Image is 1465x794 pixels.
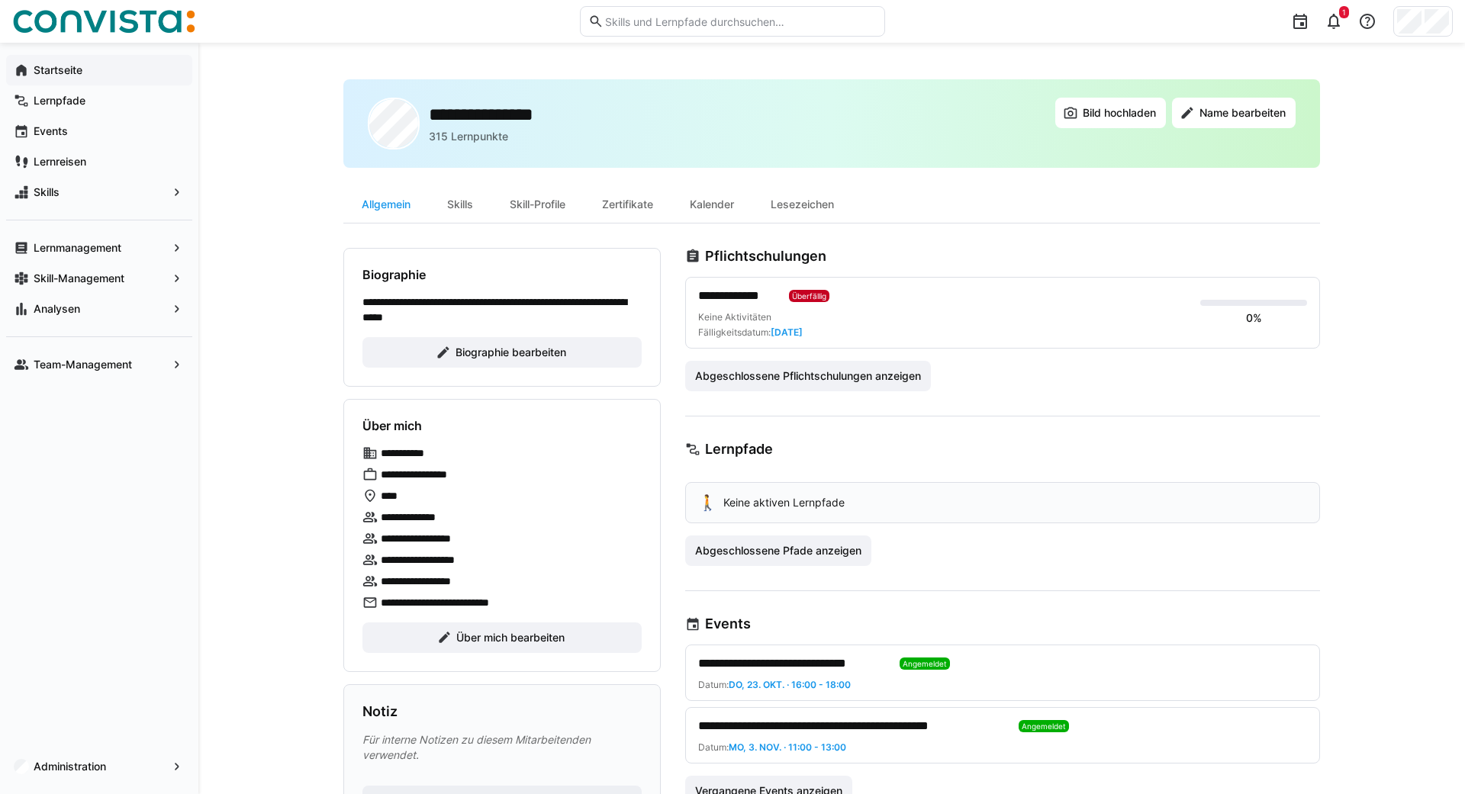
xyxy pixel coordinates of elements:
[705,248,826,265] h3: Pflichtschulungen
[705,441,773,458] h3: Lernpfade
[604,14,877,28] input: Skills und Lernpfade durchsuchen…
[698,679,1295,691] div: Datum:
[454,630,567,645] span: Über mich bearbeiten
[362,418,422,433] h4: Über mich
[362,732,642,763] p: Für interne Notizen zu diesem Mitarbeitenden verwendet.
[362,703,398,720] h3: Notiz
[698,326,803,339] div: Fälligkeitsdatum:
[453,345,568,360] span: Biographie bearbeiten
[343,186,429,223] div: Allgemein
[1022,722,1066,731] span: Angemeldet
[1080,105,1158,121] span: Bild hochladen
[698,311,771,323] span: Keine Aktivitäten
[693,543,864,558] span: Abgeschlossene Pfade anzeigen
[1246,310,1262,326] div: 0%
[698,495,717,510] div: 🚶
[729,679,851,690] span: Do, 23. Okt. · 16:00 - 18:00
[1055,98,1166,128] button: Bild hochladen
[491,186,584,223] div: Skill-Profile
[1172,98,1296,128] button: Name bearbeiten
[429,129,508,144] p: 315 Lernpunkte
[362,267,426,282] h4: Biographie
[429,186,491,223] div: Skills
[903,659,947,668] span: Angemeldet
[671,186,752,223] div: Kalender
[698,741,1295,754] div: Datum:
[792,291,826,301] span: Überfällig
[693,368,923,384] span: Abgeschlossene Pflichtschulungen anzeigen
[685,535,871,566] button: Abgeschlossene Pfade anzeigen
[705,616,751,632] h3: Events
[729,741,846,753] span: Mo, 3. Nov. · 11:00 - 13:00
[1342,8,1346,17] span: 1
[723,495,845,510] p: Keine aktiven Lernpfade
[362,622,642,653] button: Über mich bearbeiten
[752,186,852,223] div: Lesezeichen
[584,186,671,223] div: Zertifikate
[771,326,803,338] span: [DATE]
[1197,105,1288,121] span: Name bearbeiten
[685,361,931,391] button: Abgeschlossene Pflichtschulungen anzeigen
[362,337,642,368] button: Biographie bearbeiten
